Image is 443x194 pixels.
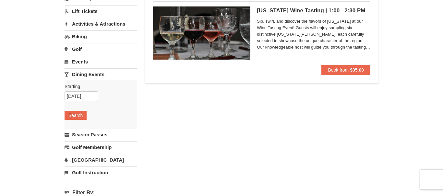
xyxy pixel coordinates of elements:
button: Search [65,111,87,120]
a: Activities & Attractions [65,18,137,30]
span: Sip, swirl, and discover the flavors of [US_STATE] at our Wine Tasting Event! Guests will enjoy s... [257,18,370,51]
a: [GEOGRAPHIC_DATA] [65,154,137,166]
strong: $35.00 [350,67,364,73]
label: Starting [65,83,132,90]
a: Golf Instruction [65,166,137,178]
span: Book from [328,67,349,73]
h5: [US_STATE] Wine Tasting | 1:00 - 2:30 PM [257,7,370,14]
a: Season Passes [65,129,137,141]
a: Dining Events [65,68,137,80]
a: Biking [65,30,137,42]
img: 6619865-193-7846229e.png [153,6,250,60]
a: Events [65,56,137,68]
button: Book from $35.00 [321,65,370,75]
a: Golf [65,43,137,55]
a: Lift Tickets [65,5,137,17]
a: Golf Membership [65,141,137,153]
